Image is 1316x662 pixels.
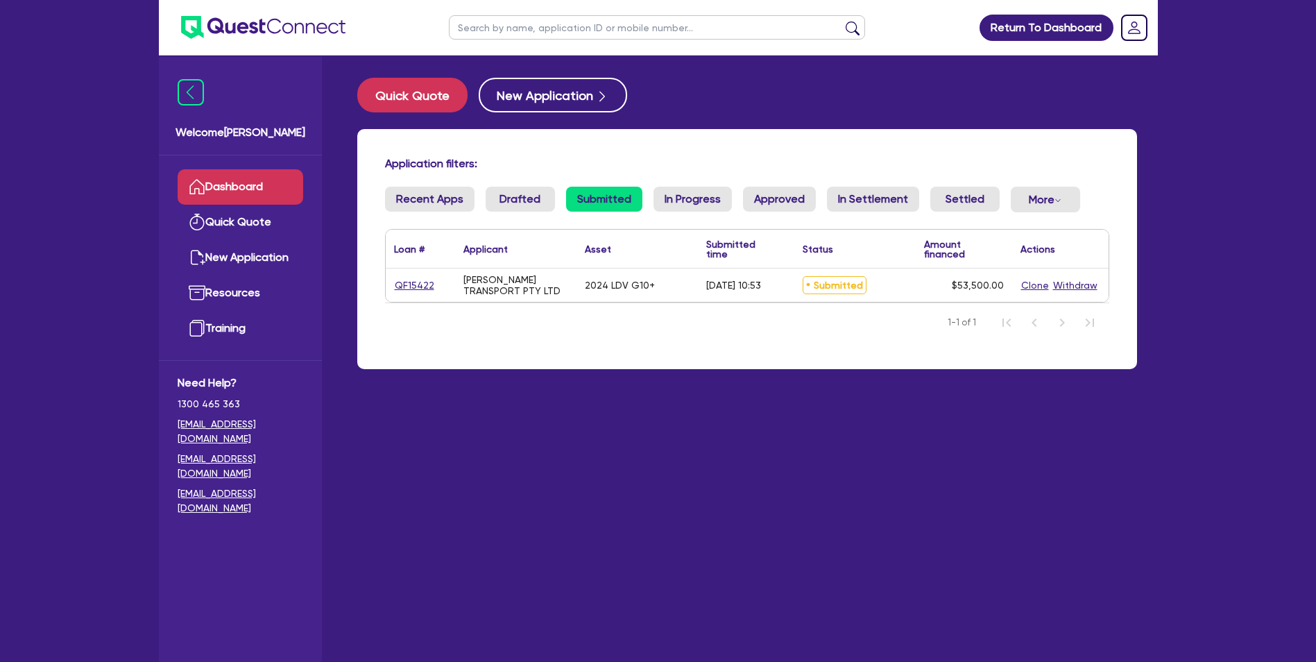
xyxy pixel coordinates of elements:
[181,16,345,39] img: quest-connect-logo-blue
[1076,309,1104,337] button: Last Page
[178,486,303,516] a: [EMAIL_ADDRESS][DOMAIN_NAME]
[1052,278,1098,294] button: Withdraw
[1020,244,1055,254] div: Actions
[189,285,205,301] img: resources
[178,397,303,411] span: 1300 465 363
[178,79,204,105] img: icon-menu-close
[357,78,468,112] button: Quick Quote
[178,375,303,391] span: Need Help?
[486,187,555,212] a: Drafted
[952,280,1004,291] span: $53,500.00
[585,244,611,254] div: Asset
[1020,309,1048,337] button: Previous Page
[178,452,303,481] a: [EMAIL_ADDRESS][DOMAIN_NAME]
[1116,10,1152,46] a: Dropdown toggle
[948,316,976,330] span: 1-1 of 1
[178,205,303,240] a: Quick Quote
[1011,187,1080,212] button: Dropdown toggle
[566,187,642,212] a: Submitted
[803,244,833,254] div: Status
[706,280,761,291] div: [DATE] 10:53
[479,78,627,112] button: New Application
[178,275,303,311] a: Resources
[178,240,303,275] a: New Application
[385,187,475,212] a: Recent Apps
[653,187,732,212] a: In Progress
[585,280,655,291] div: 2024 LDV G10+
[357,78,479,112] a: Quick Quote
[394,278,435,294] a: QF15422
[463,274,568,296] div: [PERSON_NAME] TRANSPORT PTY LTD
[463,244,508,254] div: Applicant
[980,15,1113,41] a: Return To Dashboard
[930,187,1000,212] a: Settled
[189,249,205,266] img: new-application
[176,124,305,141] span: Welcome [PERSON_NAME]
[924,239,1004,259] div: Amount financed
[189,214,205,230] img: quick-quote
[803,276,866,294] span: Submitted
[178,169,303,205] a: Dashboard
[178,417,303,446] a: [EMAIL_ADDRESS][DOMAIN_NAME]
[1048,309,1076,337] button: Next Page
[189,320,205,337] img: training
[827,187,919,212] a: In Settlement
[1020,278,1050,294] button: Clone
[394,244,425,254] div: Loan #
[385,157,1109,170] h4: Application filters:
[178,311,303,346] a: Training
[743,187,816,212] a: Approved
[993,309,1020,337] button: First Page
[449,15,865,40] input: Search by name, application ID or mobile number...
[706,239,774,259] div: Submitted time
